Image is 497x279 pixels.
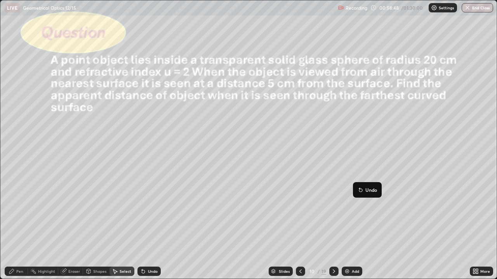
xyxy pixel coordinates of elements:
[321,268,326,275] div: 19
[7,5,17,11] p: LIVE
[352,269,359,273] div: Add
[464,5,471,11] img: end-class-cross
[68,269,80,273] div: Eraser
[365,187,377,193] p: Undo
[308,269,316,274] div: 10
[16,269,23,273] div: Pen
[431,5,437,11] img: class-settings-icons
[38,269,55,273] div: Highlight
[338,5,344,11] img: recording.375f2c34.svg
[318,269,320,274] div: /
[120,269,131,273] div: Select
[356,185,379,195] button: Undo
[93,269,106,273] div: Shapes
[439,6,454,10] p: Settings
[279,269,290,273] div: Slides
[462,3,493,12] button: End Class
[344,268,350,274] img: add-slide-button
[148,269,158,273] div: Undo
[346,5,367,11] p: Recording
[480,269,490,273] div: More
[23,5,76,11] p: Geometrical Optics 12/15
